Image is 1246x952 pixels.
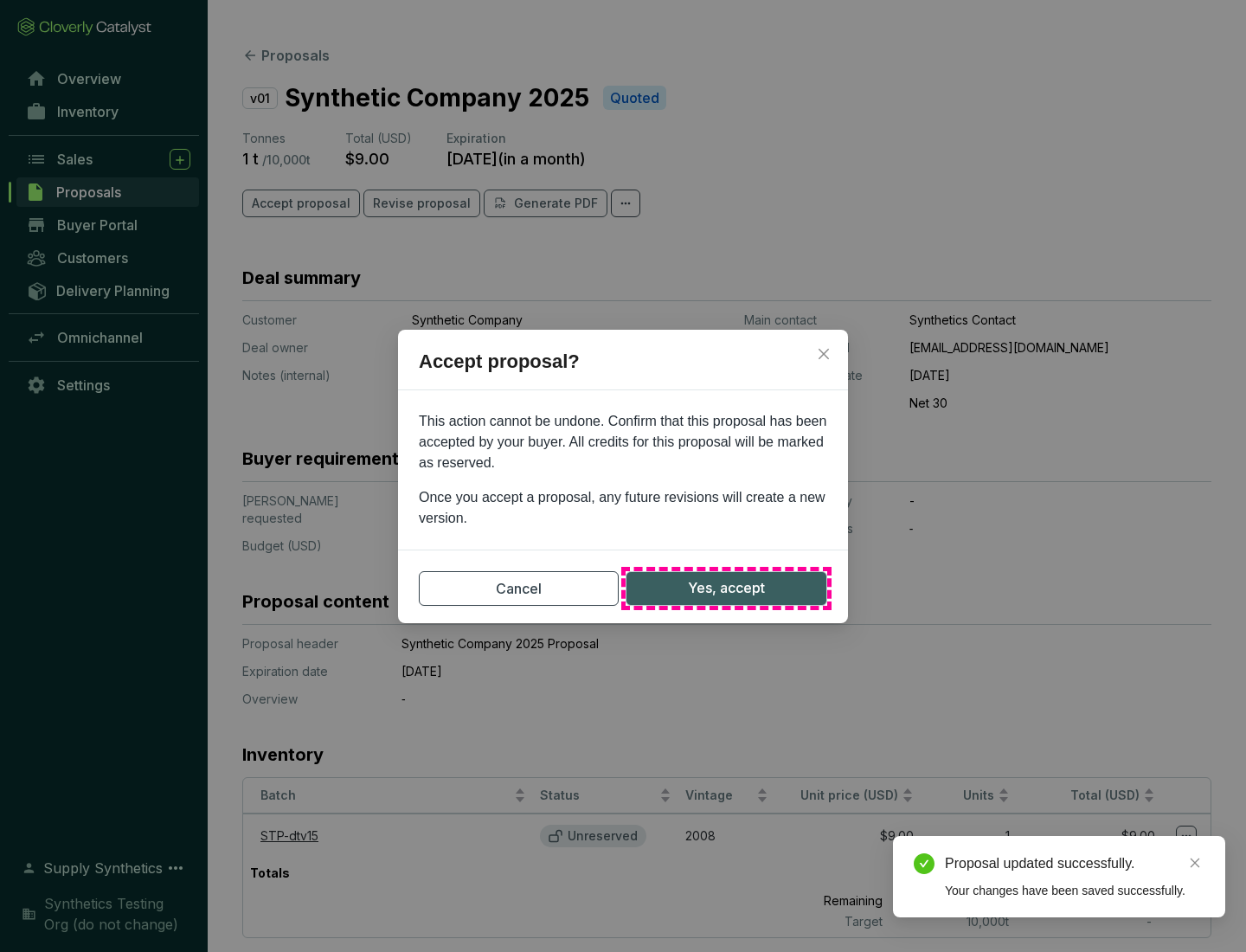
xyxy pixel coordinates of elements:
[1185,853,1204,872] a: Close
[398,347,848,390] h2: Accept proposal?
[496,578,542,599] span: Cancel
[419,487,827,529] p: Once you accept a proposal, any future revisions will create a new version.
[810,347,838,361] span: Close
[914,853,934,874] span: check-circle
[419,411,827,473] p: This action cannot be undone. Confirm that this proposal has been accepted by your buyer. All cre...
[810,340,838,368] button: Close
[688,577,765,599] span: Yes, accept
[419,571,619,606] button: Cancel
[945,881,1204,900] div: Your changes have been saved successfully.
[945,853,1204,874] div: Proposal updated successfully.
[817,347,831,361] span: close
[1189,857,1201,869] span: close
[626,571,827,606] button: Yes, accept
